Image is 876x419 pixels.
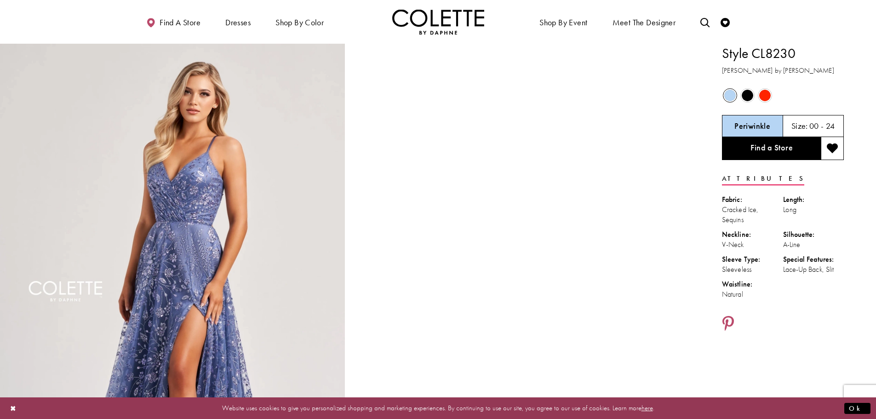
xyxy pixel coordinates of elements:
[537,9,590,34] span: Shop By Event
[722,195,783,205] div: Fabric:
[66,402,810,414] p: Website uses cookies to give you personalized shopping and marketing experiences. By continuing t...
[791,121,808,131] span: Size:
[722,316,734,333] a: Share using Pinterest - Opens in new tab
[722,205,783,225] div: Cracked Ice, Sequins
[722,87,844,104] div: Product color controls state depends on size chosen
[821,137,844,160] button: Add to wishlist
[144,9,203,34] a: Find a store
[610,9,678,34] a: Meet the designer
[722,137,821,160] a: Find a Store
[698,9,712,34] a: Toggle search
[783,230,844,240] div: Silhouette:
[722,264,783,275] div: Sleeveless
[722,87,738,103] div: Periwinkle
[722,65,844,76] h3: [PERSON_NAME] by [PERSON_NAME]
[613,18,676,27] span: Meet the designer
[539,18,587,27] span: Shop By Event
[783,205,844,215] div: Long
[392,9,484,34] a: Visit Home Page
[722,254,783,264] div: Sleeve Type:
[783,264,844,275] div: Lace-Up Back, Slit
[349,44,694,216] video: Style CL8230 Colette by Daphne #1 autoplay loop mute video
[844,402,870,414] button: Submit Dialog
[722,279,783,289] div: Waistline:
[757,87,773,103] div: Scarlet
[809,121,835,131] h5: 00 - 24
[6,400,21,416] button: Close Dialog
[160,18,200,27] span: Find a store
[275,18,324,27] span: Shop by color
[225,18,251,27] span: Dresses
[739,87,756,103] div: Black
[783,240,844,250] div: A-Line
[273,9,326,34] span: Shop by color
[722,172,804,185] a: Attributes
[722,230,783,240] div: Neckline:
[783,195,844,205] div: Length:
[722,240,783,250] div: V-Neck
[722,289,783,299] div: Natural
[718,9,732,34] a: Check Wishlist
[392,9,484,34] img: Colette by Daphne
[734,121,770,131] h5: Chosen color
[722,44,844,63] h1: Style CL8230
[641,403,653,413] a: here
[783,254,844,264] div: Special Features:
[223,9,253,34] span: Dresses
